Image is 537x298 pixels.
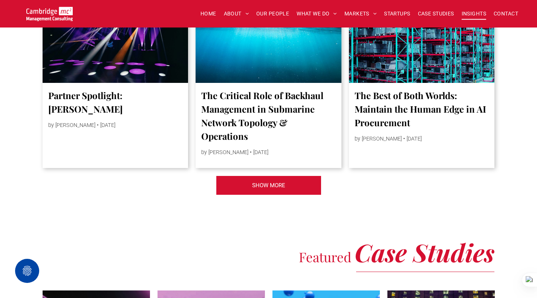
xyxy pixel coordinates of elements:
[341,8,380,20] a: MARKETS
[201,149,248,156] span: by [PERSON_NAME]
[197,8,220,20] a: HOME
[293,8,341,20] a: WHAT WE DO
[407,136,422,142] span: [DATE]
[250,149,252,156] span: •
[48,89,183,116] a: Partner Spotlight: [PERSON_NAME]
[220,8,253,20] a: ABOUT
[216,176,321,195] a: INSIGHTS | Cambridge Management Consulting
[201,89,336,143] a: The Critical Role of Backhaul Management in Submarine Network Topology & Operations
[355,136,402,142] span: by [PERSON_NAME]
[458,8,490,20] a: INSIGHTS
[252,8,293,20] a: OUR PEOPLE
[26,8,73,16] a: Your Business Transformed | Cambridge Management Consulting
[414,8,458,20] a: CASE STUDIES
[355,236,494,268] span: Case Studies
[48,122,95,128] span: by [PERSON_NAME]
[299,248,351,266] span: Featured
[252,176,285,195] span: SHOW MORE
[380,8,414,20] a: STARTUPS
[100,122,115,128] span: [DATE]
[490,8,522,20] a: CONTACT
[403,136,405,142] span: •
[253,149,268,156] span: [DATE]
[355,89,489,129] a: The Best of Both Worlds: Maintain the Human Edge in AI Procurement
[26,7,73,21] img: Go to Homepage
[97,122,99,128] span: •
